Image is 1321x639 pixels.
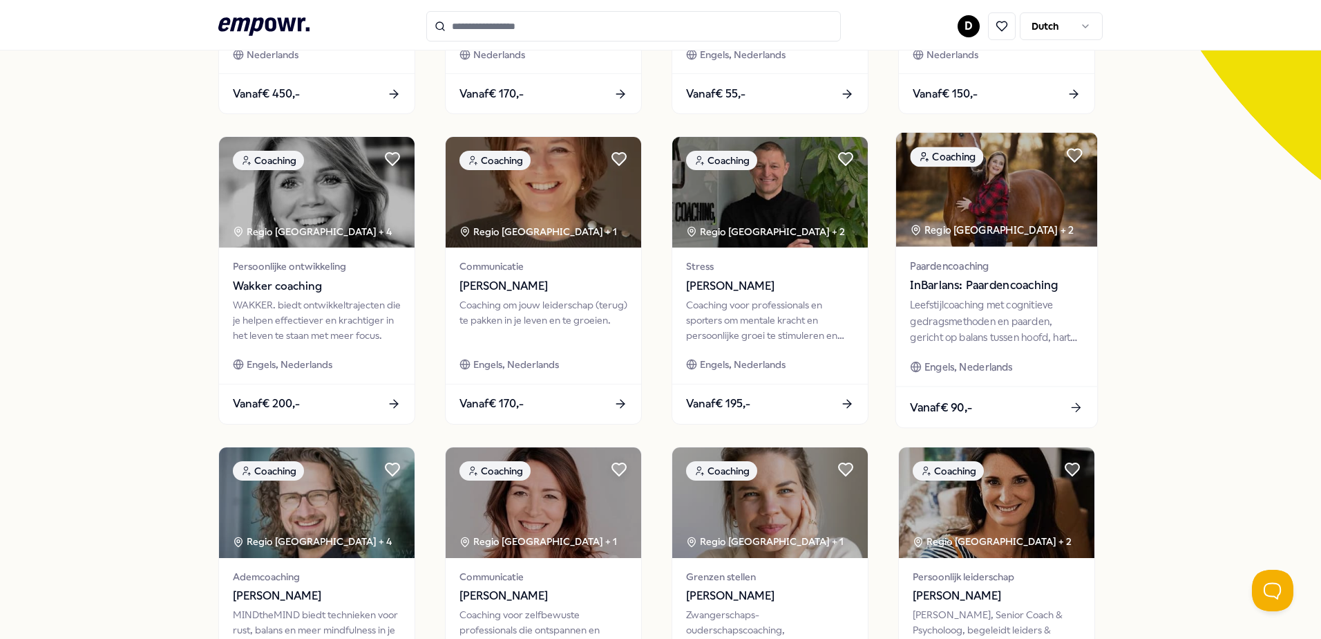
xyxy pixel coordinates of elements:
span: Persoonlijke ontwikkeling [233,259,401,274]
img: package image [672,447,868,558]
div: Coaching [233,461,304,481]
div: Coaching [910,147,983,167]
a: package imageCoachingRegio [GEOGRAPHIC_DATA] + 4Persoonlijke ontwikkelingWakker coachingWAKKER. b... [218,136,415,424]
div: Coaching [459,461,531,481]
span: Paardencoaching [910,258,1083,274]
span: Engels, Nederlands [700,357,786,372]
div: Regio [GEOGRAPHIC_DATA] + 2 [910,223,1074,239]
div: Coaching om jouw leiderschap (terug) te pakken in je leven en te groeien. [459,297,627,344]
div: Regio [GEOGRAPHIC_DATA] + 4 [233,224,392,239]
span: Engels, Nederlands [473,357,559,372]
div: Regio [GEOGRAPHIC_DATA] + 2 [686,224,845,239]
div: Coaching [686,151,757,170]
span: Ademcoaching [233,569,401,584]
span: [PERSON_NAME] [686,587,854,605]
img: package image [672,137,868,248]
div: Regio [GEOGRAPHIC_DATA] + 1 [459,534,617,549]
span: Wakker coaching [233,277,401,295]
span: Vanaf € 170,- [459,85,524,103]
span: Vanaf € 200,- [233,395,300,413]
span: Vanaf € 195,- [686,395,750,413]
span: Grenzen stellen [686,569,854,584]
span: Nederlands [247,47,298,62]
div: Regio [GEOGRAPHIC_DATA] + 2 [913,534,1072,549]
a: package imageCoachingRegio [GEOGRAPHIC_DATA] + 1Communicatie[PERSON_NAME]Coaching om jouw leiders... [445,136,642,424]
div: Leefstijlcoaching met cognitieve gedragsmethoden en paarden, gericht op balans tussen hoofd, hart... [910,297,1083,345]
div: Coaching [233,151,304,170]
span: Nederlands [473,47,525,62]
div: Coaching [459,151,531,170]
button: D [958,15,980,37]
img: package image [446,137,641,248]
img: package image [219,137,415,248]
span: [PERSON_NAME] [913,587,1081,605]
span: Vanaf € 90,- [910,398,972,416]
img: package image [219,447,415,558]
div: WAKKER. biedt ontwikkeltrajecten die je helpen effectiever en krachtiger in het leven te staan me... [233,297,401,344]
span: [PERSON_NAME] [459,587,627,605]
a: package imageCoachingRegio [GEOGRAPHIC_DATA] + 2PaardencoachingInBarlans: PaardencoachingLeefstij... [895,132,1099,429]
span: Communicatie [459,569,627,584]
span: InBarlans: Paardencoaching [910,277,1083,295]
span: Engels, Nederlands [700,47,786,62]
iframe: Help Scout Beacon - Open [1252,570,1293,611]
span: Vanaf € 450,- [233,85,300,103]
div: Coaching [913,461,984,481]
span: Nederlands [926,47,978,62]
img: package image [896,133,1097,247]
div: Regio [GEOGRAPHIC_DATA] + 1 [459,224,617,239]
div: Regio [GEOGRAPHIC_DATA] + 4 [233,534,392,549]
span: Engels, Nederlands [247,357,332,372]
span: Communicatie [459,259,627,274]
div: Coaching [686,461,757,481]
span: Stress [686,259,854,274]
span: Engels, Nederlands [924,360,1013,376]
span: [PERSON_NAME] [233,587,401,605]
span: [PERSON_NAME] [459,277,627,295]
span: Vanaf € 150,- [913,85,978,103]
span: Vanaf € 55,- [686,85,745,103]
div: Coaching voor professionals en sporters om mentale kracht en persoonlijke groei te stimuleren en ... [686,297,854,344]
input: Search for products, categories or subcategories [426,11,841,41]
span: Vanaf € 170,- [459,395,524,413]
span: Persoonlijk leiderschap [913,569,1081,584]
a: package imageCoachingRegio [GEOGRAPHIC_DATA] + 2Stress[PERSON_NAME]Coaching voor professionals en... [672,136,868,424]
img: package image [446,447,641,558]
img: package image [899,447,1094,558]
span: [PERSON_NAME] [686,277,854,295]
div: Regio [GEOGRAPHIC_DATA] + 1 [686,534,844,549]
